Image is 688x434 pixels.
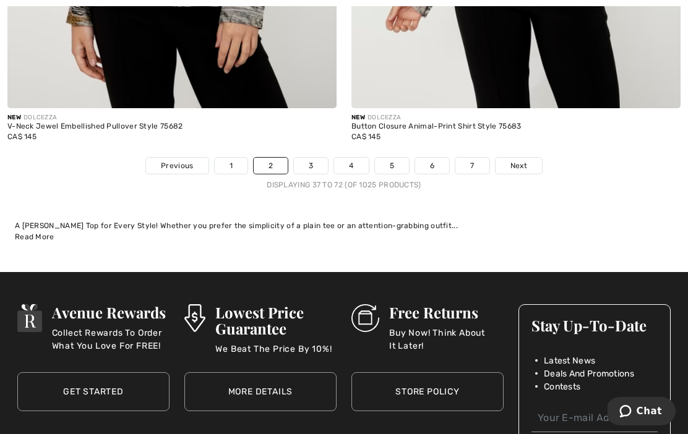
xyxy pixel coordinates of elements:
[17,304,42,332] img: Avenue Rewards
[184,304,205,332] img: Lowest Price Guarantee
[351,304,379,332] img: Free Returns
[351,132,381,141] span: CA$ 145
[184,372,337,411] a: More Details
[415,158,449,174] a: 6
[7,132,37,141] span: CA$ 145
[52,304,170,320] h3: Avenue Rewards
[215,304,337,336] h3: Lowest Price Guarantee
[161,160,193,171] span: Previous
[254,158,288,174] a: 2
[334,158,368,174] a: 4
[389,326,504,351] p: Buy Now! Think About It Later!
[17,372,170,411] a: Get Started
[496,158,542,174] a: Next
[294,158,328,174] a: 3
[375,158,409,174] a: 5
[351,372,504,411] a: Store Policy
[531,404,658,432] input: Your E-mail Address
[510,160,527,171] span: Next
[215,343,337,367] p: We Beat The Price By 10%!
[531,317,658,333] h3: Stay Up-To-Date
[7,122,337,131] div: V-Neck Jewel Embellished Pullover Style 75682
[15,220,673,231] div: A [PERSON_NAME] Top for Every Style! Whether you prefer the simplicity of a plain tee or an atten...
[146,158,208,174] a: Previous
[351,122,681,131] div: Button Closure Animal-Print Shirt Style 75683
[351,114,365,121] span: New
[544,380,580,393] span: Contests
[544,367,634,380] span: Deals And Promotions
[455,158,489,174] a: 7
[389,304,504,320] h3: Free Returns
[7,114,21,121] span: New
[351,113,681,122] div: DOLCEZZA
[544,354,595,367] span: Latest News
[608,397,676,428] iframe: Opens a widget where you can chat to one of our agents
[215,158,247,174] a: 1
[7,113,337,122] div: DOLCEZZA
[15,232,54,241] span: Read More
[52,326,170,351] p: Collect Rewards To Order What You Love For FREE!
